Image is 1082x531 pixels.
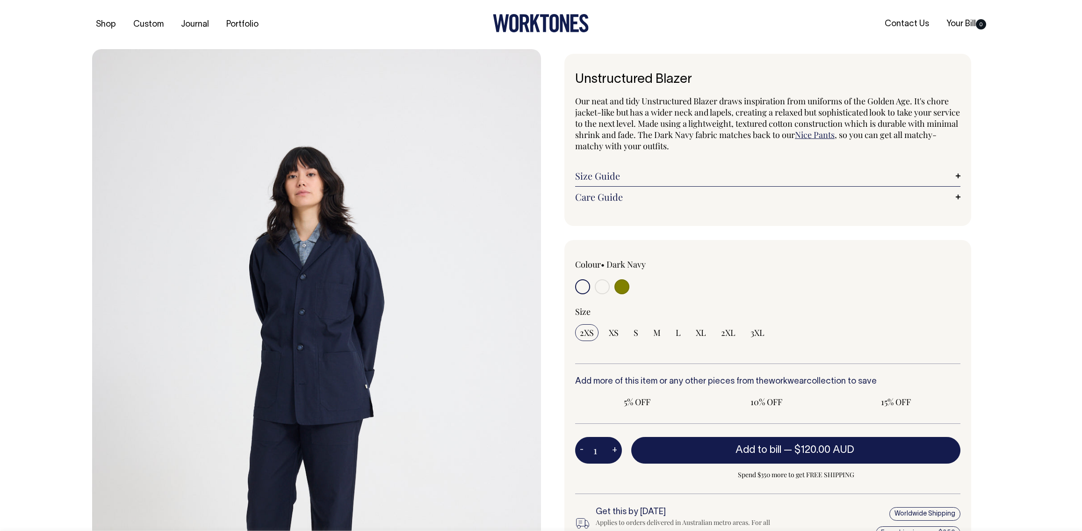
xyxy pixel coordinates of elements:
[575,306,960,317] div: Size
[606,259,646,270] label: Dark Navy
[705,393,829,410] input: 10% OFF
[575,191,960,203] a: Care Guide
[634,327,638,338] span: S
[575,95,960,140] span: Our neat and tidy Unstructured Blazer draws inspiration from uniforms of the Golden Age. It's cho...
[575,129,937,152] span: , so you can get all matchy-matchy with your outfits.
[575,441,588,460] button: -
[769,378,807,386] a: workwear
[649,324,665,341] input: M
[709,396,824,407] span: 10% OFF
[716,324,740,341] input: 2XL
[575,259,729,270] div: Colour
[604,324,623,341] input: XS
[607,441,622,460] button: +
[750,327,765,338] span: 3XL
[575,393,699,410] input: 5% OFF
[795,129,835,140] a: Nice Pants
[575,73,960,87] h1: Unstructured Blazer
[596,508,786,517] h6: Get this by [DATE]
[794,445,854,455] span: $120.00 AUD
[575,324,599,341] input: 2XS
[629,324,643,341] input: S
[631,469,960,480] span: Spend $350 more to get FREE SHIPPING
[696,327,706,338] span: XL
[575,377,960,386] h6: Add more of this item or any other pieces from the collection to save
[943,16,990,32] a: Your Bill0
[130,17,167,32] a: Custom
[721,327,736,338] span: 2XL
[223,17,262,32] a: Portfolio
[177,17,213,32] a: Journal
[609,327,619,338] span: XS
[838,396,953,407] span: 15% OFF
[784,445,857,455] span: —
[601,259,605,270] span: •
[691,324,711,341] input: XL
[580,396,694,407] span: 5% OFF
[671,324,685,341] input: L
[736,445,781,455] span: Add to bill
[834,393,958,410] input: 15% OFF
[976,19,986,29] span: 0
[631,437,960,463] button: Add to bill —$120.00 AUD
[580,327,594,338] span: 2XS
[746,324,769,341] input: 3XL
[92,17,120,32] a: Shop
[881,16,933,32] a: Contact Us
[575,170,960,182] a: Size Guide
[653,327,661,338] span: M
[676,327,681,338] span: L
